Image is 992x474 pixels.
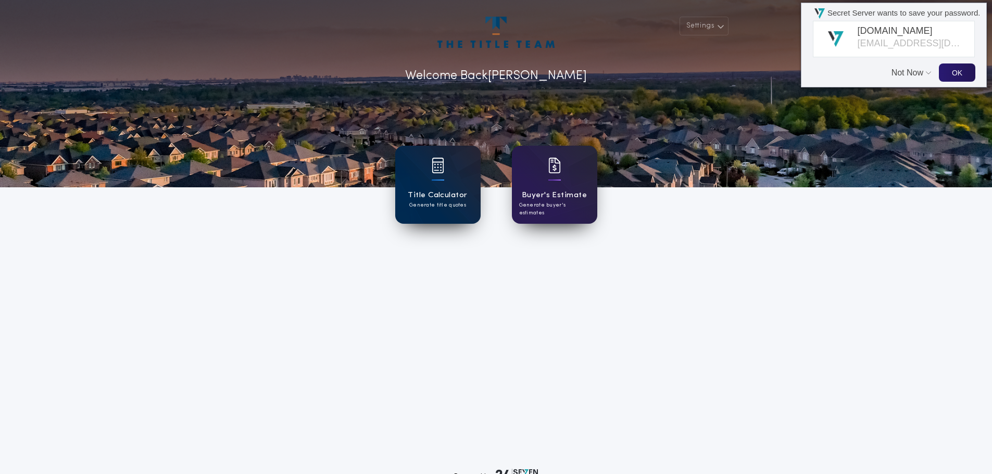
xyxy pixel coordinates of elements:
h1: Title Calculator [408,189,467,201]
img: account-logo [437,17,554,48]
p: Generate title quotes [409,201,466,209]
p: Welcome Back [PERSON_NAME] [405,67,587,85]
img: card icon [432,158,444,173]
p: Generate buyer's estimates [519,201,590,217]
a: card iconTitle CalculatorGenerate title quotes [395,146,481,224]
h1: Buyer's Estimate [522,189,587,201]
button: Settings [680,17,729,35]
img: card icon [548,158,561,173]
a: card iconBuyer's EstimateGenerate buyer's estimates [512,146,597,224]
